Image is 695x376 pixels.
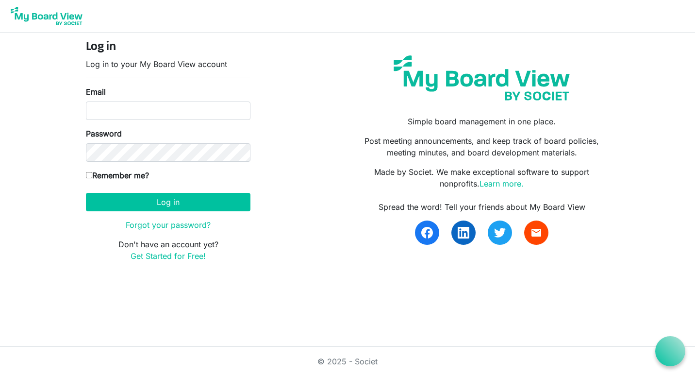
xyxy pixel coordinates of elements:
[86,170,149,181] label: Remember me?
[458,227,469,239] img: linkedin.svg
[355,201,609,213] div: Spread the word! Tell your friends about My Board View
[317,357,378,366] a: © 2025 - Societ
[421,227,433,239] img: facebook.svg
[386,48,577,108] img: my-board-view-societ.svg
[355,135,609,158] p: Post meeting announcements, and keep track of board policies, meeting minutes, and board developm...
[86,128,122,139] label: Password
[86,40,250,54] h4: Log in
[494,227,506,239] img: twitter.svg
[86,58,250,70] p: Log in to your My Board View account
[355,116,609,127] p: Simple board management in one place.
[8,4,85,28] img: My Board View Logo
[86,86,106,98] label: Email
[524,221,548,245] a: email
[131,251,206,261] a: Get Started for Free!
[86,172,92,178] input: Remember me?
[355,166,609,189] p: Made by Societ. We make exceptional software to support nonprofits.
[86,239,250,262] p: Don't have an account yet?
[480,179,524,188] a: Learn more.
[86,193,250,211] button: Log in
[126,220,211,230] a: Forgot your password?
[530,227,542,239] span: email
